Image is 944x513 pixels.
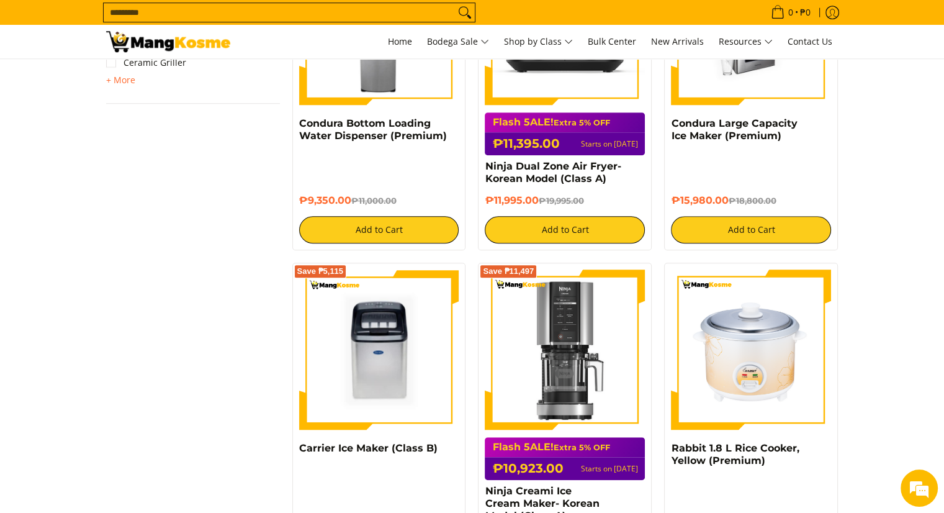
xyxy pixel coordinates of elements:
a: Carrier Ice Maker (Class B) [299,442,438,454]
del: ₱11,000.00 [351,196,397,206]
a: Shop by Class [498,25,579,58]
span: Home [388,35,412,47]
span: 0 [786,8,795,17]
span: Shop by Class [504,34,573,50]
button: Search [455,3,475,22]
span: Save ₱5,115 [297,268,344,275]
img: Carrier Ice Maker (Class B) [299,270,459,430]
a: Condura Large Capacity Ice Maker (Premium) [671,117,797,142]
h6: ₱9,350.00 [299,194,459,207]
a: Resources [712,25,779,58]
a: Rabbit 1.8 L Rice Cooker, Yellow (Premium) [671,442,799,466]
img: Small Appliances l Mang Kosme: Home Appliances Warehouse Sale [106,31,230,52]
span: Bodega Sale [427,34,489,50]
del: ₱18,800.00 [728,196,776,206]
a: Bodega Sale [421,25,495,58]
a: Condura Bottom Loading Water Dispenser (Premium) [299,117,447,142]
span: Contact Us [788,35,832,47]
span: New Arrivals [651,35,704,47]
a: New Arrivals [645,25,710,58]
summary: Open [106,73,135,88]
a: Bulk Center [582,25,642,58]
span: ₱0 [798,8,812,17]
a: Contact Us [781,25,838,58]
span: Bulk Center [588,35,636,47]
h6: ₱15,980.00 [671,194,831,207]
del: ₱19,995.00 [538,196,583,206]
span: Save ₱11,497 [483,268,534,275]
img: https://mangkosme.com/products/rabbit-1-8-l-rice-cooker-yellow-class-a [671,270,831,430]
a: Home [382,25,418,58]
span: Resources [719,34,773,50]
button: Add to Cart [485,216,645,243]
span: + More [106,75,135,85]
h6: ₱11,995.00 [485,194,645,207]
img: ninja-creami-ice-cream-maker-gray-korean-model-full-view-mang-kosme [485,270,645,430]
a: Ninja Dual Zone Air Fryer- Korean Model (Class A) [485,160,621,184]
a: Ceramic Griller [106,53,186,73]
button: Add to Cart [671,216,831,243]
nav: Main Menu [243,25,838,58]
button: Add to Cart [299,216,459,243]
span: • [767,6,814,19]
